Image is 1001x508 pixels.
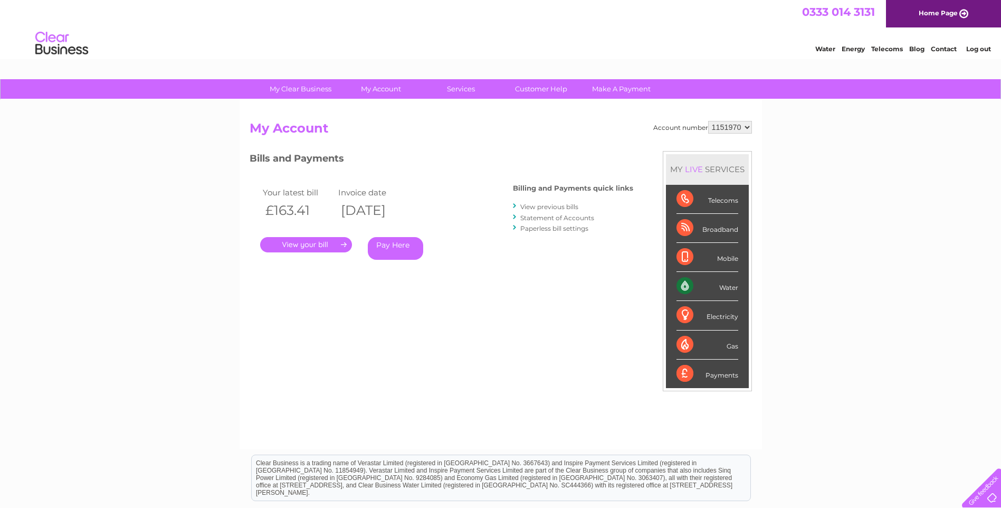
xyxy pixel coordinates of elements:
[257,79,344,99] a: My Clear Business
[578,79,665,99] a: Make A Payment
[683,164,705,174] div: LIVE
[250,121,752,141] h2: My Account
[676,331,738,360] div: Gas
[966,45,991,53] a: Log out
[871,45,903,53] a: Telecoms
[35,27,89,60] img: logo.png
[260,185,336,200] td: Your latest bill
[513,184,633,192] h4: Billing and Payments quick links
[815,45,835,53] a: Water
[260,237,352,252] a: .
[260,200,336,221] th: £163.41
[336,200,412,221] th: [DATE]
[337,79,424,99] a: My Account
[520,214,594,222] a: Statement of Accounts
[520,203,578,211] a: View previous bills
[336,185,412,200] td: Invoice date
[802,5,875,18] a: 0333 014 3131
[520,224,588,232] a: Paperless bill settings
[498,79,585,99] a: Customer Help
[676,243,738,272] div: Mobile
[676,360,738,388] div: Payments
[368,237,423,260] a: Pay Here
[676,272,738,301] div: Water
[909,45,924,53] a: Blog
[653,121,752,134] div: Account number
[666,154,749,184] div: MY SERVICES
[842,45,865,53] a: Energy
[931,45,957,53] a: Contact
[676,214,738,243] div: Broadband
[676,301,738,330] div: Electricity
[676,185,738,214] div: Telecoms
[252,6,750,51] div: Clear Business is a trading name of Verastar Limited (registered in [GEOGRAPHIC_DATA] No. 3667643...
[250,151,633,170] h3: Bills and Payments
[417,79,504,99] a: Services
